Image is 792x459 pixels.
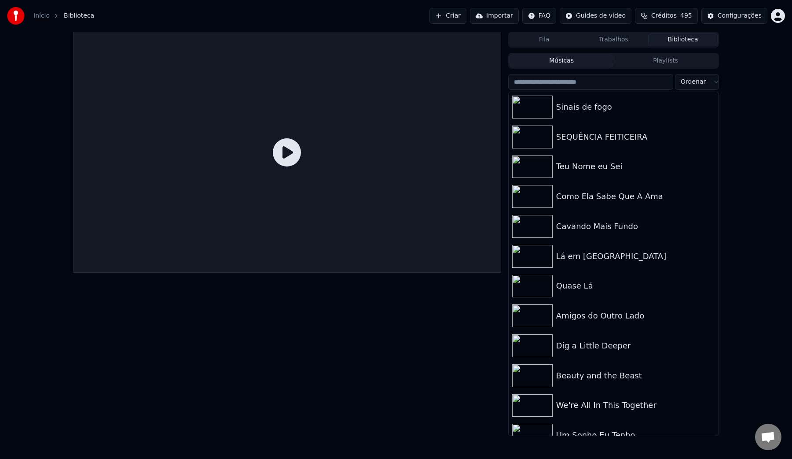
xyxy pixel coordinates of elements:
[33,11,50,20] a: Início
[556,370,715,382] div: Beauty and the Beast
[556,220,715,233] div: Cavando Mais Fundo
[718,11,762,20] div: Configurações
[556,399,715,411] div: We're All In This Together
[522,8,556,24] button: FAQ
[556,190,715,203] div: Como Ela Sabe Que A Ama
[510,55,614,67] button: Músicas
[429,8,466,24] button: Criar
[613,55,718,67] button: Playlists
[648,33,718,46] button: Biblioteca
[470,8,519,24] button: Importar
[701,8,767,24] button: Configurações
[680,11,692,20] span: 495
[556,310,715,322] div: Amigos do Outro Lado
[635,8,698,24] button: Créditos495
[7,7,25,25] img: youka
[579,33,649,46] button: Trabalhos
[556,160,715,173] div: Teu Nome eu Sei
[64,11,94,20] span: Biblioteca
[556,131,715,143] div: SEQUÊNCIA FEITICEIRA
[33,11,94,20] nav: breadcrumb
[556,340,715,352] div: Dig a Little Deeper
[556,280,715,292] div: Quase Lá
[755,424,781,450] div: Bate-papo aberto
[556,101,715,113] div: Sinais de fogo
[651,11,677,20] span: Créditos
[556,429,715,441] div: Um Sonho Eu Tenho
[560,8,631,24] button: Guides de vídeo
[510,33,579,46] button: Fila
[556,250,715,263] div: Lá em [GEOGRAPHIC_DATA]
[681,78,706,86] span: Ordenar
